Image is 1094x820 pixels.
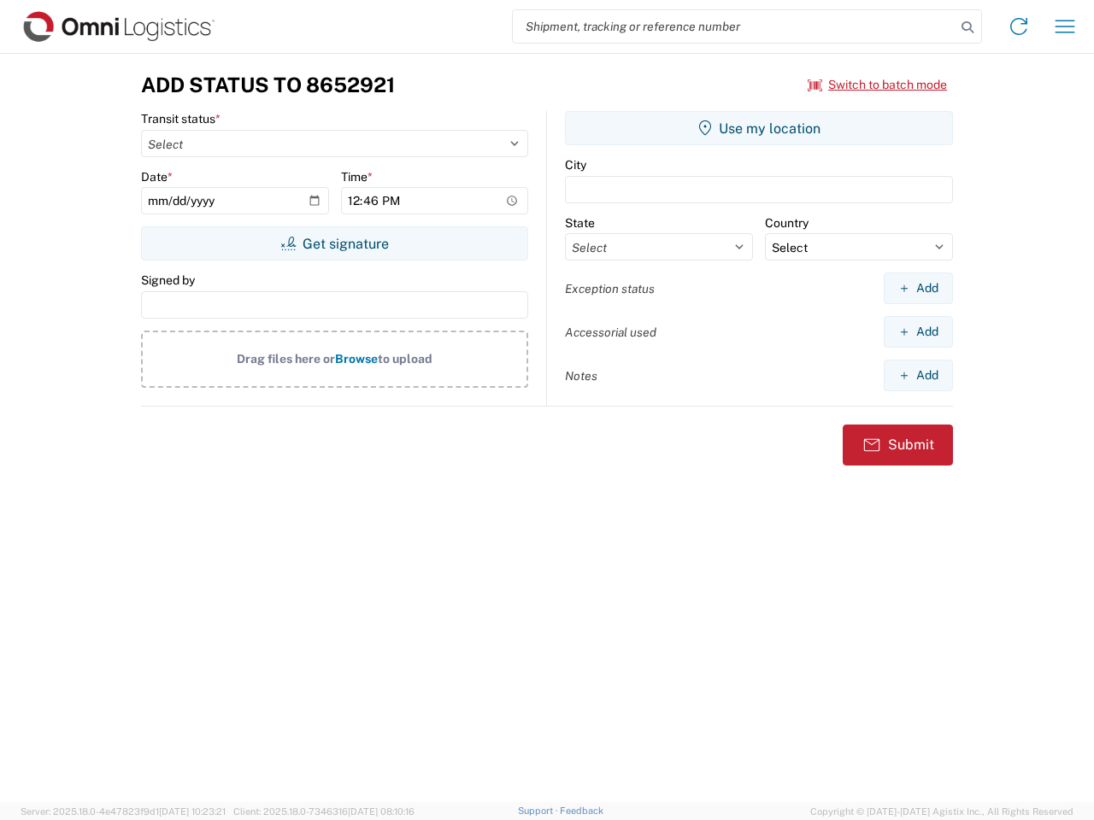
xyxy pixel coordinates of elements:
[565,281,655,296] label: Exception status
[335,352,378,366] span: Browse
[21,806,226,817] span: Server: 2025.18.0-4e47823f9d1
[518,805,561,816] a: Support
[884,272,953,304] button: Add
[141,272,195,288] label: Signed by
[378,352,432,366] span: to upload
[565,111,953,145] button: Use my location
[237,352,335,366] span: Drag files here or
[565,157,586,173] label: City
[884,316,953,348] button: Add
[843,425,953,466] button: Submit
[765,215,809,231] label: Country
[233,806,415,817] span: Client: 2025.18.0-7346316
[159,806,226,817] span: [DATE] 10:23:21
[560,805,603,816] a: Feedback
[565,215,595,231] label: State
[565,325,656,340] label: Accessorial used
[884,360,953,391] button: Add
[808,71,947,99] button: Switch to batch mode
[513,10,956,43] input: Shipment, tracking or reference number
[141,226,528,261] button: Get signature
[348,806,415,817] span: [DATE] 08:10:16
[810,804,1073,819] span: Copyright © [DATE]-[DATE] Agistix Inc., All Rights Reserved
[141,169,173,184] label: Date
[565,368,597,384] label: Notes
[141,73,395,97] h3: Add Status to 8652921
[141,111,221,126] label: Transit status
[341,169,373,184] label: Time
